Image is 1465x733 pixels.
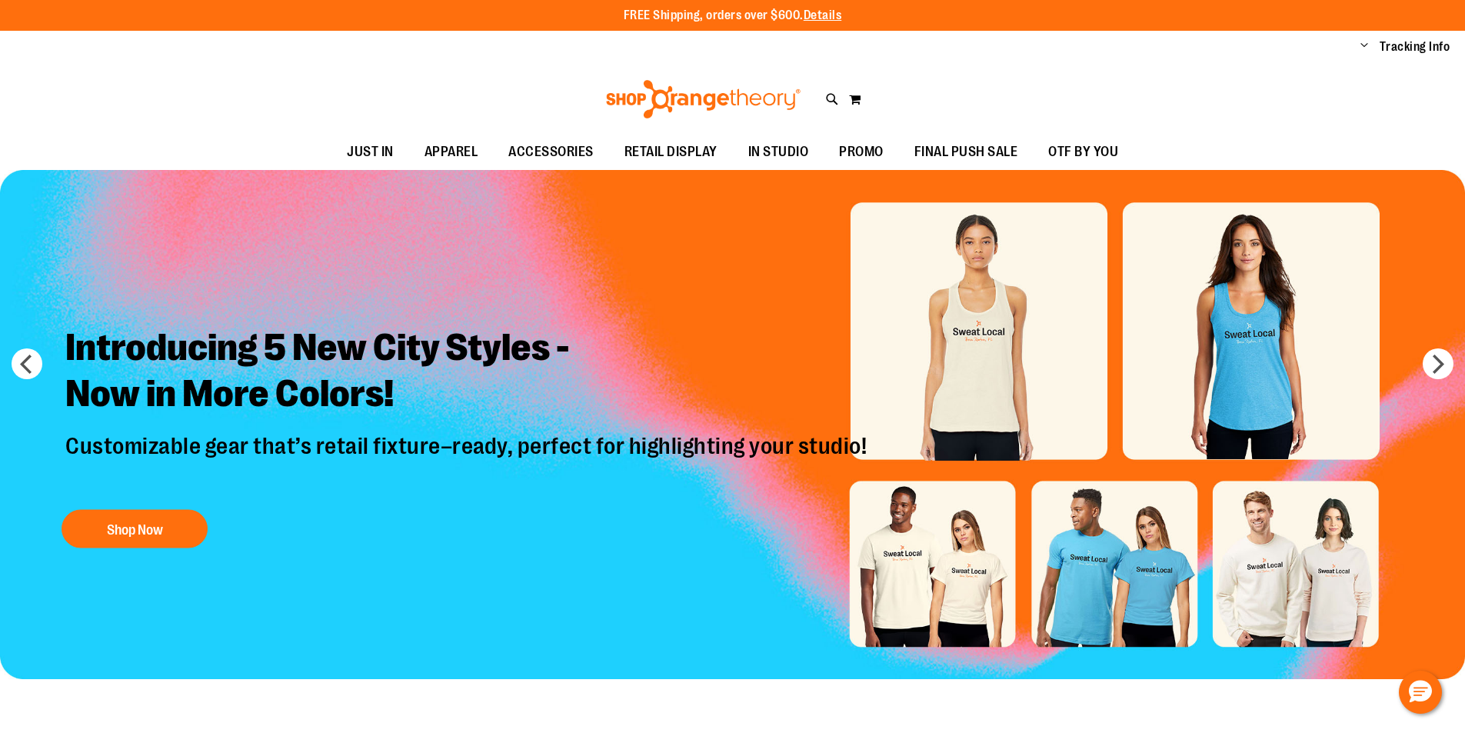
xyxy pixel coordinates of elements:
span: ACCESSORIES [508,135,594,169]
button: Hello, have a question? Let’s chat. [1399,671,1442,714]
a: Introducing 5 New City Styles -Now in More Colors! Customizable gear that’s retail fixture–ready,... [54,313,882,556]
a: ACCESSORIES [493,135,609,170]
a: Details [804,8,842,22]
span: APPAREL [425,135,478,169]
button: next [1423,348,1453,379]
button: prev [12,348,42,379]
a: RETAIL DISPLAY [609,135,733,170]
a: PROMO [824,135,899,170]
a: APPAREL [409,135,494,170]
a: IN STUDIO [733,135,824,170]
h2: Introducing 5 New City Styles - Now in More Colors! [54,313,882,432]
a: OTF BY YOU [1033,135,1134,170]
a: JUST IN [331,135,409,170]
span: FINAL PUSH SALE [914,135,1018,169]
p: FREE Shipping, orders over $600. [624,7,842,25]
p: Customizable gear that’s retail fixture–ready, perfect for highlighting your studio! [54,432,882,495]
span: JUST IN [347,135,394,169]
span: PROMO [839,135,884,169]
span: OTF BY YOU [1048,135,1118,169]
button: Account menu [1360,39,1368,55]
img: Shop Orangetheory [604,80,803,118]
button: Shop Now [62,510,208,548]
a: Tracking Info [1380,38,1450,55]
span: RETAIL DISPLAY [624,135,718,169]
a: FINAL PUSH SALE [899,135,1034,170]
span: IN STUDIO [748,135,809,169]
